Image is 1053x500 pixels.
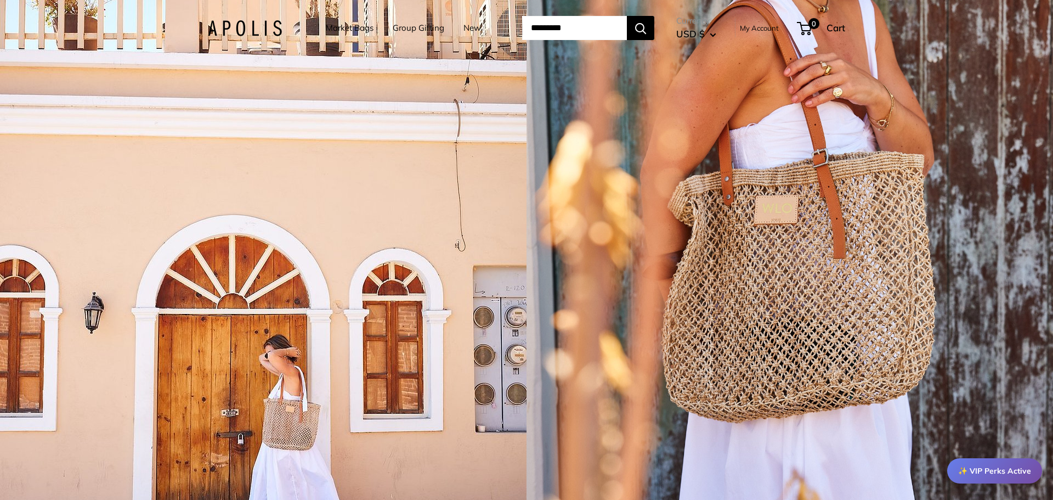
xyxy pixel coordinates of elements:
[627,16,654,40] button: Search
[826,22,845,33] span: Cart
[798,19,845,37] a: 0 Cart
[740,21,779,35] a: My Account
[676,28,705,40] span: USD $
[676,13,716,29] span: Currency
[947,458,1042,484] div: ✨ VIP Perks Active
[808,18,819,29] span: 0
[463,20,481,36] a: New
[326,20,373,36] a: Market Bags
[522,16,627,40] input: Search...
[208,20,282,36] img: Apolis
[393,20,444,36] a: Group Gifting
[676,25,716,43] button: USD $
